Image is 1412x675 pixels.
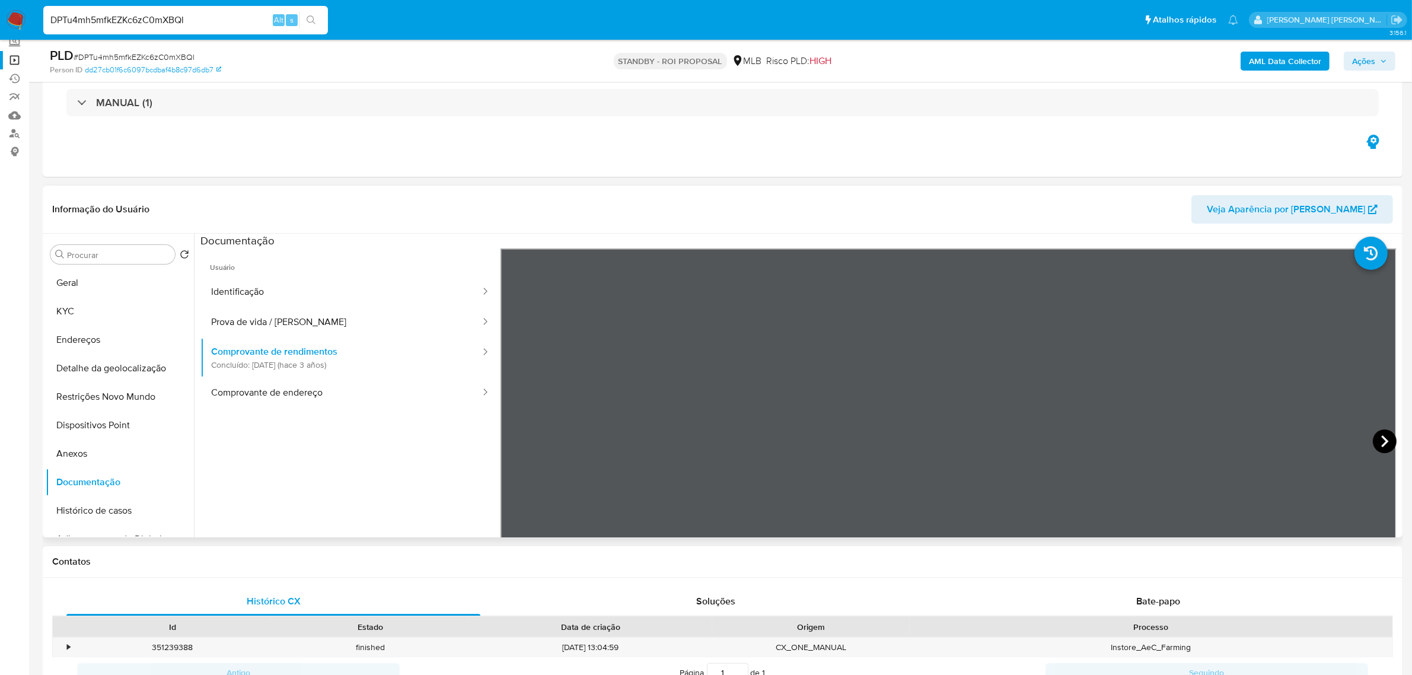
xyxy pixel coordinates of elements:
button: Detalhe da geolocalização [46,354,194,383]
div: MANUAL (1) [66,89,1379,116]
button: AML Data Collector [1241,52,1330,71]
button: KYC [46,297,194,326]
a: Notificações [1228,15,1238,25]
div: Instore_AeC_Farming [910,638,1392,657]
b: AML Data Collector [1249,52,1321,71]
span: HIGH [810,54,832,68]
div: 351239388 [74,638,271,657]
div: Processo [918,621,1384,633]
span: Soluções [696,594,735,608]
button: Histórico de casos [46,496,194,525]
button: search-icon [299,12,323,28]
h1: Informação do Usuário [52,203,149,215]
input: Procurar [67,250,170,260]
div: [DATE] 13:04:59 [469,638,712,657]
b: Person ID [50,65,82,75]
p: STANDBY - ROI PROPOSAL [614,53,727,69]
span: Veja Aparência por [PERSON_NAME] [1207,195,1365,224]
b: PLD [50,46,74,65]
div: CX_ONE_MANUAL [712,638,910,657]
button: Documentação [46,468,194,496]
a: dd27cb01f6c6097bcdbaf4b8c97d6db7 [85,65,221,75]
button: Retornar ao pedido padrão [180,250,189,263]
button: Ações [1344,52,1395,71]
span: Bate-papo [1136,594,1180,608]
div: • [67,642,70,653]
button: Adiantamentos de Dinheiro [46,525,194,553]
button: Restrições Novo Mundo [46,383,194,411]
span: s [290,14,294,26]
div: Estado [279,621,460,633]
button: Endereços [46,326,194,354]
span: Alt [274,14,283,26]
button: Veja Aparência por [PERSON_NAME] [1191,195,1393,224]
input: Pesquise usuários ou casos... [43,12,328,28]
span: # DPTu4mh5mfkEZKc6zC0mXBQl [74,51,195,63]
span: Atalhos rápidos [1153,14,1216,26]
button: Anexos [46,440,194,468]
div: MLB [732,55,762,68]
span: Histórico CX [247,594,301,608]
div: Data de criação [477,621,704,633]
h3: MANUAL (1) [96,96,152,109]
p: emerson.gomes@mercadopago.com.br [1267,14,1387,26]
span: Risco PLD: [767,55,832,68]
span: 3.156.1 [1389,28,1406,37]
a: Sair [1391,14,1403,26]
div: Origem [721,621,901,633]
button: Procurar [55,250,65,259]
button: Dispositivos Point [46,411,194,440]
h1: Contatos [52,556,1393,568]
span: Ações [1352,52,1375,71]
button: Geral [46,269,194,297]
div: Id [82,621,263,633]
div: finished [271,638,468,657]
